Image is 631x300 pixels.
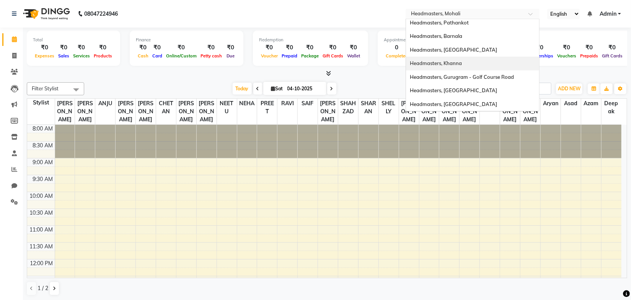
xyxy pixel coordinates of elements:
span: [PERSON_NAME] [399,99,419,124]
div: ₹0 [600,43,624,52]
div: ₹0 [33,43,56,52]
span: CHETAN [156,99,176,116]
span: Products [92,53,114,59]
span: Deepak [602,99,621,116]
span: Gift Cards [600,53,624,59]
span: PREET [257,99,277,116]
span: ANJU [95,99,115,108]
img: logo [20,3,72,24]
div: 12:00 PM [29,259,55,267]
span: [PERSON_NAME] [419,99,439,124]
div: 10:30 AM [28,209,55,217]
span: [PERSON_NAME] [460,99,479,124]
span: ADD NEW [558,86,580,91]
b: 08047224946 [84,3,118,24]
span: SHARAN [359,99,378,116]
span: Today [233,83,252,95]
div: 12:30 PM [29,276,55,284]
div: ₹0 [71,43,92,52]
input: 2025-10-04 [285,83,323,95]
div: Appointment [384,37,479,43]
span: Filter Stylist [32,85,59,91]
span: [PERSON_NAME] [439,99,459,124]
span: Headmasters, [GEOGRAPHIC_DATA] [410,101,497,107]
span: [PERSON_NAME] [318,99,338,124]
div: Finance [136,37,237,43]
span: [PERSON_NAME] [197,99,217,124]
span: Prepaid [280,53,299,59]
div: Total [33,37,114,43]
span: Completed [384,53,410,59]
span: [PERSON_NAME] [136,99,156,124]
button: ADD NEW [556,83,582,94]
div: 11:30 AM [28,243,55,251]
span: Wallet [345,53,362,59]
div: 9:00 AM [31,158,55,166]
span: [PERSON_NAME] [500,99,520,124]
span: Card [150,53,164,59]
span: Cash [136,53,150,59]
span: Due [225,53,236,59]
span: Voucher [259,53,280,59]
div: ₹0 [524,43,555,52]
span: Petty cash [199,53,224,59]
div: ₹0 [555,43,578,52]
span: Package [299,53,321,59]
span: SAIF [298,99,318,108]
div: ₹0 [280,43,299,52]
span: [PERSON_NAME] [176,99,196,124]
span: Headmasters, Pathankot [410,20,469,26]
span: [PERSON_NAME] [116,99,135,124]
span: Expenses [33,53,56,59]
span: Headmasters, Gurugram - Golf Course Road [410,74,514,80]
div: 8:30 AM [31,142,55,150]
span: SHAHZAD [338,99,358,116]
span: RAVI [277,99,297,108]
span: Sales [56,53,71,59]
span: Memberships [524,53,555,59]
div: Stylist [27,99,55,107]
span: Gift Cards [321,53,345,59]
ng-dropdown-panel: Options list [406,19,540,111]
span: Azam [581,99,601,108]
span: Services [71,53,92,59]
div: ₹0 [345,43,362,52]
span: 1 / 2 [38,284,48,292]
div: 0 [384,43,410,52]
span: Headmasters, Barnala [410,33,462,39]
div: ₹0 [259,43,280,52]
span: NEHA [237,99,257,108]
div: ₹0 [224,43,237,52]
div: 8:00 AM [31,125,55,133]
span: [PERSON_NAME] [75,99,95,124]
div: ₹0 [92,43,114,52]
div: ₹0 [164,43,199,52]
div: ₹0 [199,43,224,52]
div: ₹0 [56,43,71,52]
span: Sat [269,86,285,91]
div: ₹0 [299,43,321,52]
span: [PERSON_NAME] [55,99,75,124]
span: Headmasters, [GEOGRAPHIC_DATA] [410,47,497,53]
span: Headmasters, Khanna [410,60,462,66]
div: Other sales [501,37,624,43]
div: 11:00 AM [28,226,55,234]
span: Prepaids [578,53,600,59]
span: NEETU [217,99,237,116]
div: 10:00 AM [28,192,55,200]
div: ₹0 [150,43,164,52]
span: Online/Custom [164,53,199,59]
span: Asad [561,99,581,108]
div: ₹0 [321,43,345,52]
span: [PERSON_NAME] [520,99,540,124]
div: ₹0 [578,43,600,52]
span: Headmasters, [GEOGRAPHIC_DATA] [410,87,497,93]
div: ₹0 [136,43,150,52]
div: Redemption [259,37,362,43]
span: Vouchers [555,53,578,59]
span: SHELLY [379,99,399,116]
div: 9:30 AM [31,175,55,183]
span: Admin [600,10,616,18]
span: Aryan [541,99,561,108]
